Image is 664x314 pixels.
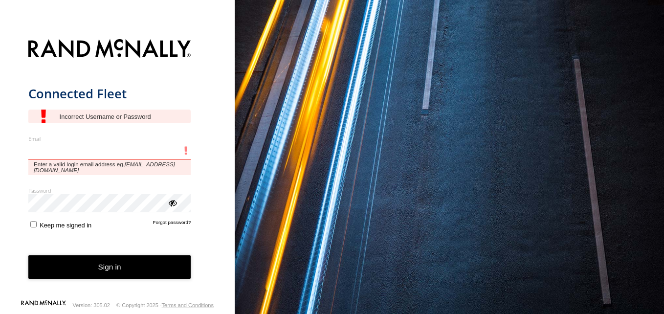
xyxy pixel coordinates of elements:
[40,222,91,229] span: Keep me signed in
[28,160,191,175] span: Enter a valid login email address eg.
[73,302,110,308] div: Version: 305.02
[21,300,66,310] a: Visit our Website
[28,37,191,62] img: Rand McNally
[34,161,175,173] em: [EMAIL_ADDRESS][DOMAIN_NAME]
[30,221,37,227] input: Keep me signed in
[28,187,191,194] label: Password
[28,86,191,102] h1: Connected Fleet
[153,220,191,229] a: Forgot password?
[162,302,214,308] a: Terms and Conditions
[167,198,177,207] div: ViewPassword
[28,33,207,299] form: main
[28,255,191,279] button: Sign in
[28,135,191,142] label: Email
[116,302,214,308] div: © Copyright 2025 -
